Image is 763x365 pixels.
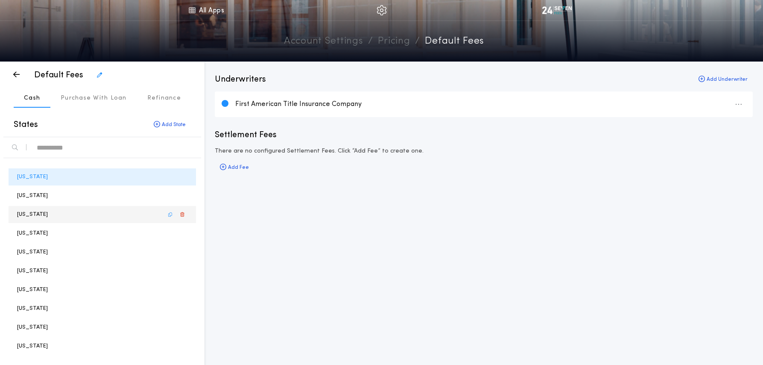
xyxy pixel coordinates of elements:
p: [US_STATE] [17,229,48,237]
button: Add Fee [215,162,254,174]
p: Underwriters [215,74,266,85]
p: [US_STATE] [17,248,48,256]
p: [US_STATE] [17,173,48,181]
a: pricing [378,34,410,49]
p: Settlement Fees [215,129,277,141]
button: Add Underwriter [693,74,753,85]
p: / [415,34,420,49]
div: First American Title Insurance Company [235,100,746,109]
p: Default Fees [34,69,83,81]
p: [US_STATE] [17,210,48,218]
p: [US_STATE] [17,323,48,331]
p: [US_STATE] [17,267,48,275]
button: Add State [147,118,193,132]
p: Default Fees [425,34,484,49]
p: [US_STATE] [17,191,48,200]
p: Cash [24,94,40,103]
p: [US_STATE] [17,304,48,312]
p: Purchase With Loan [61,94,127,103]
p: [US_STATE] [17,342,48,350]
img: vs-icon [542,6,572,15]
p: [US_STATE] [17,286,48,294]
p: States [14,119,38,131]
p: There are no configured Settlement Fees. Click “Add Fee” to create one. [215,147,424,156]
p: Refinance [147,94,181,103]
p: / [368,34,373,49]
img: img [377,5,387,15]
a: Account Settings [284,34,363,49]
